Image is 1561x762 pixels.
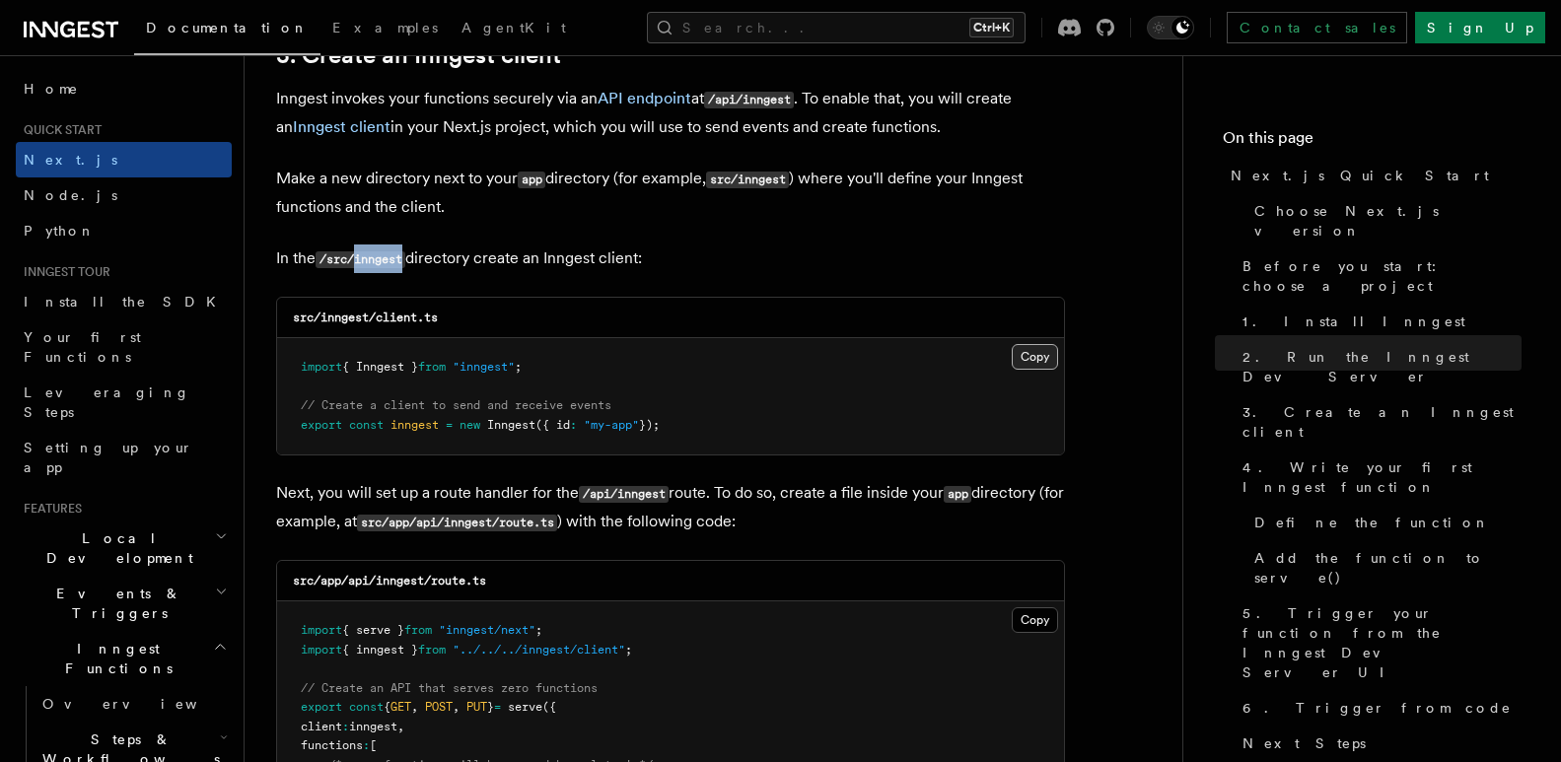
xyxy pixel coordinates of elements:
[466,700,487,714] span: PUT
[1242,312,1465,331] span: 1. Install Inngest
[508,700,542,714] span: serve
[370,738,377,752] span: [
[16,520,232,576] button: Local Development
[1246,505,1522,540] a: Define the function
[342,360,418,374] span: { Inngest }
[1223,126,1522,158] h4: On this page
[24,187,117,203] span: Node.js
[24,294,228,310] span: Install the SDK
[24,329,141,365] span: Your first Functions
[1242,698,1512,718] span: 6. Trigger from code
[969,18,1014,37] kbd: Ctrl+K
[342,623,404,637] span: { serve }
[1246,193,1522,248] a: Choose Next.js version
[425,700,453,714] span: POST
[404,623,432,637] span: from
[1254,201,1522,241] span: Choose Next.js version
[301,398,611,412] span: // Create a client to send and receive events
[16,375,232,430] a: Leveraging Steps
[16,122,102,138] span: Quick start
[301,360,342,374] span: import
[24,79,79,99] span: Home
[349,700,384,714] span: const
[16,177,232,213] a: Node.js
[1235,394,1522,450] a: 3. Create an Inngest client
[16,631,232,686] button: Inngest Functions
[461,20,566,35] span: AgentKit
[542,700,556,714] span: ({
[301,643,342,657] span: import
[276,479,1065,536] p: Next, you will set up a route handler for the route. To do so, create a file inside your director...
[24,223,96,239] span: Python
[42,696,246,712] span: Overview
[301,623,342,637] span: import
[1242,402,1522,442] span: 3. Create an Inngest client
[320,6,450,53] a: Examples
[1235,304,1522,339] a: 1. Install Inngest
[1242,256,1522,296] span: Before you start: choose a project
[301,738,363,752] span: functions
[439,623,535,637] span: "inngest/next"
[944,486,971,503] code: app
[1147,16,1194,39] button: Toggle dark mode
[301,681,598,695] span: // Create an API that serves zero functions
[625,643,632,657] span: ;
[301,700,342,714] span: export
[1235,248,1522,304] a: Before you start: choose a project
[570,418,577,432] span: :
[1235,726,1522,761] a: Next Steps
[24,440,193,475] span: Setting up your app
[390,418,439,432] span: inngest
[453,360,515,374] span: "inngest"
[1254,548,1522,588] span: Add the function to serve()
[535,623,542,637] span: ;
[584,418,639,432] span: "my-app"
[494,700,501,714] span: =
[316,251,405,268] code: /src/inngest
[16,584,215,623] span: Events & Triggers
[460,418,480,432] span: new
[418,643,446,657] span: from
[342,643,418,657] span: { inngest }
[357,515,557,531] code: src/app/api/inngest/route.ts
[16,639,213,678] span: Inngest Functions
[706,172,789,188] code: src/inngest
[647,12,1026,43] button: Search...Ctrl+K
[704,92,794,108] code: /api/inngest
[146,20,309,35] span: Documentation
[518,172,545,188] code: app
[418,360,446,374] span: from
[16,142,232,177] a: Next.js
[293,311,438,324] code: src/inngest/client.ts
[453,643,625,657] span: "../../../inngest/client"
[453,700,460,714] span: ,
[24,152,117,168] span: Next.js
[1235,450,1522,505] a: 4. Write your first Inngest function
[1254,513,1490,532] span: Define the function
[301,418,342,432] span: export
[598,89,691,107] a: API endpoint
[1012,344,1058,370] button: Copy
[342,720,349,733] span: :
[1235,595,1522,690] a: 5. Trigger your function from the Inngest Dev Server UI
[1012,607,1058,633] button: Copy
[1242,347,1522,386] span: 2. Run the Inngest Dev Server
[487,700,494,714] span: }
[301,720,342,733] span: client
[276,244,1065,273] p: In the directory create an Inngest client:
[16,264,110,280] span: Inngest tour
[1242,457,1522,497] span: 4. Write your first Inngest function
[293,574,486,588] code: src/app/api/inngest/route.ts
[1415,12,1545,43] a: Sign Up
[1246,540,1522,595] a: Add the function to serve()
[390,700,411,714] span: GET
[16,430,232,485] a: Setting up your app
[450,6,578,53] a: AgentKit
[16,319,232,375] a: Your first Functions
[276,85,1065,141] p: Inngest invokes your functions securely via an at . To enable that, you will create an in your Ne...
[332,20,438,35] span: Examples
[16,213,232,248] a: Python
[1235,690,1522,726] a: 6. Trigger from code
[384,700,390,714] span: {
[446,418,453,432] span: =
